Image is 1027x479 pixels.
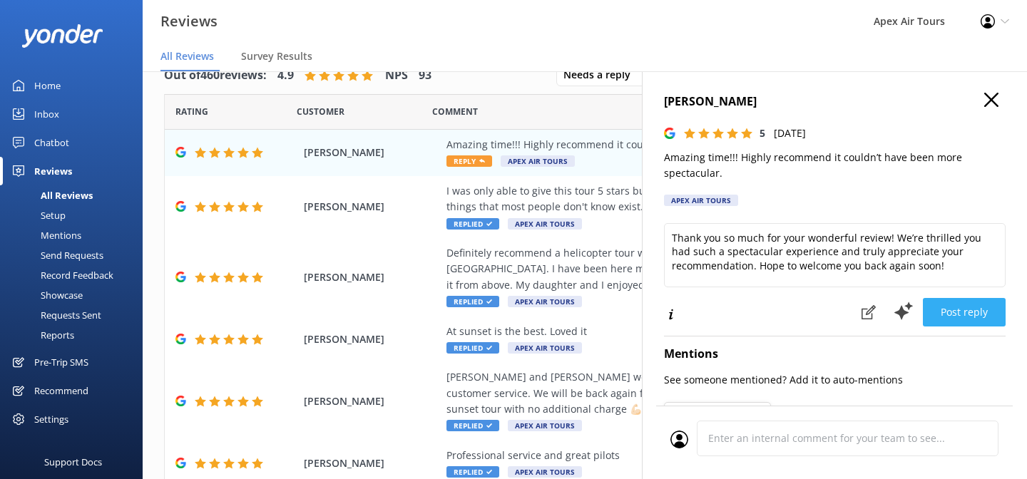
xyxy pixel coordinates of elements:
[664,372,1006,388] p: See someone mentioned? Add it to auto-mentions
[760,126,765,140] span: 5
[508,342,582,354] span: Apex Air Tours
[664,345,1006,364] h4: Mentions
[664,223,1006,287] textarea: Thank you so much for your wonderful review! We’re thrilled you had such a spectacular experience...
[304,145,439,160] span: [PERSON_NAME]
[44,448,102,476] div: Support Docs
[446,296,499,307] span: Replied
[34,157,72,185] div: Reviews
[160,49,214,63] span: All Reviews
[304,393,439,409] span: [PERSON_NAME]
[9,245,103,265] div: Send Requests
[446,245,909,293] div: Definitely recommend a helicopter tour with Apex. We had a great time flying over [GEOGRAPHIC_DAT...
[9,205,143,225] a: Setup
[9,205,66,225] div: Setup
[9,325,143,345] a: Reports
[664,150,1006,182] p: Amazing time!!! Highly recommend it couldn’t have been more spectacular.
[304,199,439,215] span: [PERSON_NAME]
[304,269,439,285] span: [PERSON_NAME]
[446,420,499,431] span: Replied
[446,183,909,215] div: I was only able to give this tour 5 stars but it's really a 25 star experience. You're going to s...
[432,105,478,118] span: Question
[9,325,74,345] div: Reports
[923,298,1006,326] button: Post reply
[277,66,294,85] h4: 4.9
[9,285,143,305] a: Showcase
[34,100,59,128] div: Inbox
[446,466,499,478] span: Replied
[508,420,582,431] span: Apex Air Tours
[160,10,218,33] h3: Reviews
[385,66,408,85] h4: NPS
[34,128,69,157] div: Chatbot
[304,331,439,347] span: [PERSON_NAME]
[446,218,499,230] span: Replied
[9,305,101,325] div: Requests Sent
[508,466,582,478] span: Apex Air Tours
[446,448,909,463] div: Professional service and great pilots
[446,137,909,153] div: Amazing time!!! Highly recommend it couldn’t have been more spectacular.
[508,296,582,307] span: Apex Air Tours
[501,155,575,167] span: Apex Air Tours
[9,265,143,285] a: Record Feedback
[34,71,61,100] div: Home
[9,285,83,305] div: Showcase
[9,185,143,205] a: All Reviews
[984,93,998,108] button: Close
[9,305,143,325] a: Requests Sent
[446,324,909,339] div: At sunset is the best. Loved it
[9,265,113,285] div: Record Feedback
[664,93,1006,111] h4: [PERSON_NAME]
[241,49,312,63] span: Survey Results
[446,342,499,354] span: Replied
[9,225,143,245] a: Mentions
[446,369,909,417] div: [PERSON_NAME] and [PERSON_NAME] were amazing. Sunset Sedona tour was epic! Great customer service...
[34,405,68,433] div: Settings
[446,155,492,167] span: Reply
[670,431,688,448] img: user_profile.svg
[9,245,143,265] a: Send Requests
[304,455,439,471] span: [PERSON_NAME]
[34,348,88,376] div: Pre-Trip SMS
[34,376,88,405] div: Recommend
[774,125,806,141] p: [DATE]
[297,105,344,118] span: Date
[175,105,208,118] span: Date
[419,66,431,85] h4: 93
[664,195,738,206] div: Apex Air Tours
[664,402,771,423] button: Team Mentions
[21,24,103,48] img: yonder-white-logo.png
[563,67,639,83] span: Needs a reply
[164,66,267,85] h4: Out of 460 reviews:
[508,218,582,230] span: Apex Air Tours
[9,225,81,245] div: Mentions
[9,185,93,205] div: All Reviews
